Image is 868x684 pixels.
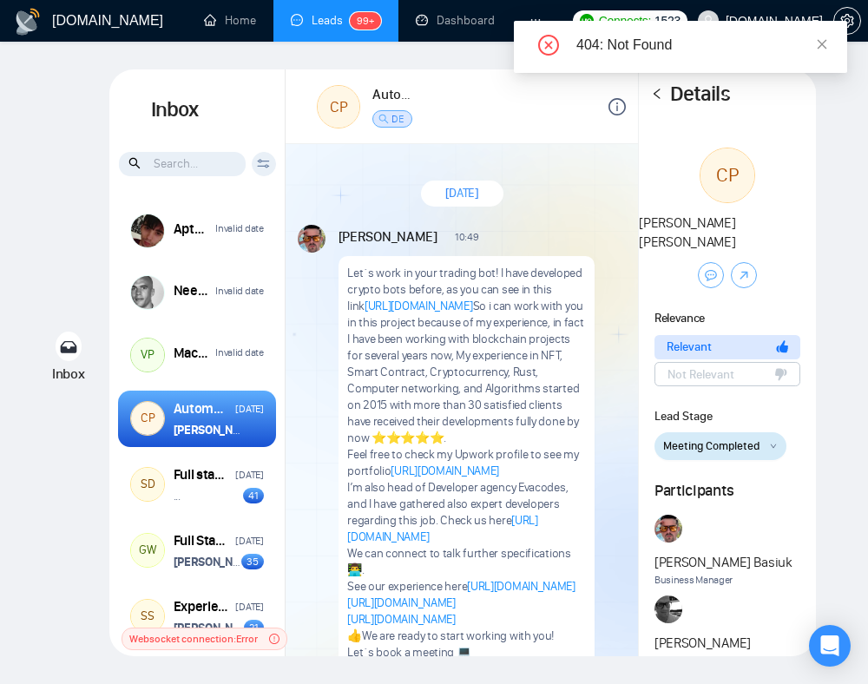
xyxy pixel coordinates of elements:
button: Not Relevant [654,362,801,386]
a: [URL][DOMAIN_NAME] [467,579,575,594]
img: Vitaliy Basiuk [298,225,325,253]
span: Relevant [667,338,712,356]
div: [DATE] [235,533,263,549]
img: logo [14,8,42,36]
img: Wilson Meza [654,595,682,623]
span: Websocket connection: Error [129,630,258,648]
div: Invalid date [215,220,263,237]
p: We can connect to talk further specifications👨‍💻. [347,545,585,578]
p: wants to schedule a 60-minute meeting [174,422,246,438]
a: setting [833,14,861,28]
span: search [378,114,389,124]
h1: Details [670,82,729,108]
div: Need an expert in chatbot-ui and deploying it inside Docker inside Microsoft Azure [174,281,211,300]
div: CP [700,148,754,202]
span: [PERSON_NAME] [339,227,437,247]
a: [URL][DOMAIN_NAME] [347,612,456,627]
span: exclamation-circle [269,634,279,644]
span: close [816,38,828,50]
a: homeHome [204,13,256,28]
div: SS [131,600,164,633]
span: setting [834,14,860,28]
strong: [PERSON_NAME] [174,555,260,569]
p: wants to schedule a 60-minute meeting [174,620,244,636]
div: Invalid date [215,283,263,299]
span: [PERSON_NAME] [PERSON_NAME] [639,214,735,250]
span: left [651,88,663,100]
div: Open Intercom Messenger [809,625,851,667]
button: Relevant [654,335,801,359]
button: setting [833,7,861,35]
span: 10:49 [455,230,479,244]
span: 💡 DEX [391,99,404,139]
span: Not Relevant [667,365,734,384]
span: info-circle [608,98,626,115]
h1: Inbox [109,69,286,151]
a: [URL][DOMAIN_NAME] [347,513,538,544]
img: upwork-logo.png [580,14,594,28]
div: 404: Not Found [576,35,826,56]
div: 21 [244,620,264,635]
p: ... [174,488,181,504]
span: close-circle [538,35,559,56]
sup: 99+ [350,12,381,30]
img: Cesar Villarroya [131,214,164,247]
strong: [PERSON_NAME] [174,423,260,437]
p: Let´s book a meeting 💻 [347,644,585,661]
div: Aptos Blockchain Developer [174,220,211,239]
div: CP [131,402,164,435]
strong: [PERSON_NAME] [174,621,260,635]
span: 1523 [654,11,681,30]
div: CP [318,86,359,128]
p: wants to schedule a 60-minute meeting [174,554,241,570]
span: Inbox [52,365,85,382]
div: [DATE] [235,599,263,615]
span: [DATE] [445,185,479,201]
h1: Participants [654,481,801,500]
span: ellipsis [529,14,542,26]
div: [DATE] [235,467,263,483]
div: VP [131,339,164,372]
a: [URL][DOMAIN_NAME] [391,464,499,478]
p: See our experience here [347,578,585,628]
span: [PERSON_NAME] [PERSON_NAME] [654,634,801,672]
div: SD [131,468,164,501]
span: Business Manager [654,572,792,589]
div: 35 [241,554,264,569]
a: [URL][DOMAIN_NAME] [365,299,473,313]
a: messageLeads99+ [291,13,381,28]
div: Full Stack Development [174,531,231,550]
div: Automated Trading Exploration [174,399,231,418]
div: 41 [243,488,264,503]
span: Connects: [599,11,651,30]
h1: Automated Trading Exploration [372,85,412,104]
button: Meeting Completeddown [654,432,786,460]
a: dashboardDashboard [416,13,495,28]
p: I’m also head of Developer agency Evacodes, and I have gathered also expert developers regarding ... [347,479,585,545]
img: Arnaud Blondin [131,276,164,309]
div: Invalid date [215,345,263,361]
span: search [128,154,143,173]
span: user [702,15,714,27]
span: Meeting Completed [663,437,759,455]
div: Full stack developer needed to build simple but professional ios/android app [174,465,231,484]
p: Let´s work in your trading bot! I have developed crypto bots before, as you can see in this link ... [347,265,585,446]
span: down [770,443,777,451]
img: Vitaliy Basiuk [654,515,682,543]
input: Search... [119,152,246,176]
p: 👍We are ready to start working with you! [347,628,585,644]
a: [URL][DOMAIN_NAME] [347,595,456,610]
span: Lead Stage [654,409,713,424]
div: Experienced Solidity Developer [174,597,231,616]
span: Relevance [654,311,705,326]
div: GW [131,534,164,567]
div: [DATE] [235,401,263,418]
div: Machine Learning and Data Operations [174,344,211,363]
p: Feel free to check my Upwork profile to see my portfolio [347,446,585,479]
span: [PERSON_NAME] Basiuk [654,553,792,572]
